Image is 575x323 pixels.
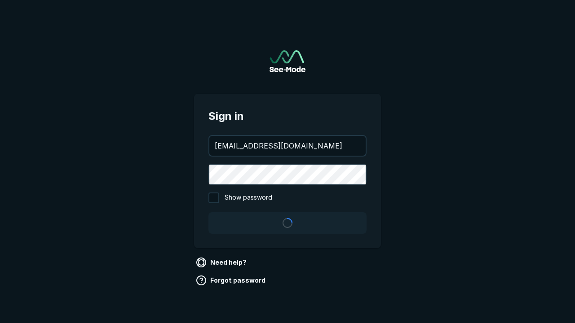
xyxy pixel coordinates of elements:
a: Go to sign in [270,50,305,72]
input: your@email.com [209,136,366,156]
a: Forgot password [194,273,269,288]
span: Sign in [208,108,367,124]
span: Show password [225,192,272,203]
a: Need help? [194,255,250,270]
img: See-Mode Logo [270,50,305,72]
